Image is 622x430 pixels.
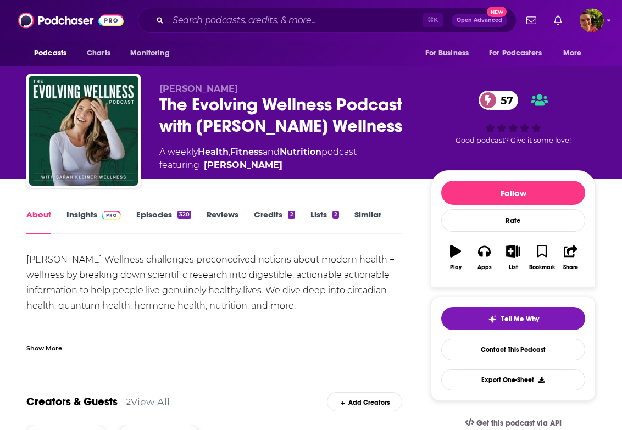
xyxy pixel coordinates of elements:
div: 2 [288,211,295,219]
div: Search podcasts, credits, & more... [138,8,517,33]
span: Open Advanced [457,18,502,23]
a: About [26,209,51,234]
a: Creators & Guests [26,395,118,409]
a: Health [198,147,229,157]
span: Logged in as Marz [580,8,604,32]
div: 57Good podcast? Give it some love! [431,83,596,152]
a: Fitness [230,147,263,157]
a: Credits2 [254,209,295,234]
span: , [229,147,230,157]
span: Tell Me Why [501,315,539,323]
button: open menu [418,43,482,64]
input: Search podcasts, credits, & more... [168,12,423,29]
span: More [563,46,582,61]
span: New [487,7,507,17]
span: Get this podcast via API [476,418,562,428]
button: open menu [556,43,596,64]
button: Open AdvancedNew [452,14,507,27]
a: Lists2 [310,209,339,234]
div: List [509,264,518,271]
a: Charts [80,43,117,64]
div: Bookmark [529,264,555,271]
span: featuring [159,159,357,172]
a: Contact This Podcast [441,339,585,360]
a: View All [131,396,170,407]
div: Rate [441,209,585,232]
a: Show notifications dropdown [522,11,541,30]
span: Monitoring [130,46,169,61]
img: The Evolving Wellness Podcast with Sarah Kleiner Wellness [29,76,138,186]
span: For Business [425,46,469,61]
button: Play [441,238,470,277]
img: Podchaser - Follow, Share and Rate Podcasts [18,10,124,31]
a: Similar [354,209,381,234]
img: tell me why sparkle [488,315,497,323]
span: ⌘ K [423,13,443,27]
div: 2 [126,397,131,407]
span: Charts [87,46,110,61]
button: Follow [441,181,585,205]
button: Export One-Sheet [441,369,585,390]
button: open menu [26,43,81,64]
a: Reviews [207,209,238,234]
button: Apps [470,238,498,277]
a: 57 [479,91,519,110]
a: Show notifications dropdown [549,11,567,30]
a: Sarah Kleiner [204,159,282,172]
button: Bookmark [527,238,556,277]
div: [PERSON_NAME] Wellness challenges preconceived notions about modern health + wellness by breaking... [26,252,402,375]
img: User Profile [580,8,604,32]
div: Play [450,264,462,271]
a: InsightsPodchaser Pro [66,209,121,234]
span: 57 [490,91,519,110]
div: A weekly podcast [159,146,357,172]
span: Good podcast? Give it some love! [456,136,571,144]
div: Share [563,264,578,271]
button: tell me why sparkleTell Me Why [441,307,585,330]
button: Share [557,238,585,277]
button: open menu [482,43,558,64]
span: and [263,147,280,157]
div: Add Creators [327,392,402,411]
div: 320 [177,211,191,219]
button: open menu [123,43,184,64]
span: Podcasts [34,46,66,61]
div: Apps [477,264,492,271]
img: Podchaser Pro [102,211,121,220]
div: 2 [332,211,339,219]
button: Show profile menu [580,8,604,32]
span: For Podcasters [489,46,542,61]
span: [PERSON_NAME] [159,83,238,94]
button: List [499,238,527,277]
a: Episodes320 [136,209,191,234]
a: Nutrition [280,147,321,157]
